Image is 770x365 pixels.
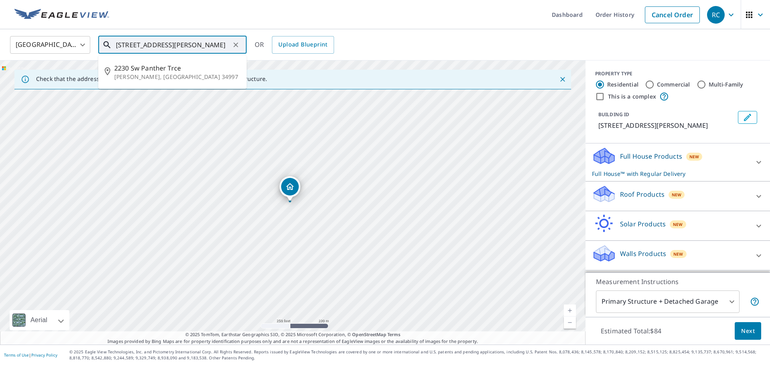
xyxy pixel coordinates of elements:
[28,310,50,330] div: Aerial
[620,249,666,258] p: Walls Products
[592,244,764,267] div: Walls ProductsNew
[673,251,683,257] span: New
[230,39,241,50] button: Clear
[594,322,668,340] p: Estimated Total: $84
[620,190,665,199] p: Roof Products
[689,153,699,160] span: New
[607,81,638,89] label: Residential
[114,73,240,81] p: [PERSON_NAME], [GEOGRAPHIC_DATA] 34997
[707,6,725,24] div: RC
[31,352,57,358] a: Privacy Policy
[10,34,90,56] div: [GEOGRAPHIC_DATA]
[14,9,109,21] img: EV Logo
[185,331,401,338] span: © 2025 TomTom, Earthstar Geographics SIO, © 2025 Microsoft Corporation, ©
[598,111,629,118] p: BUILDING ID
[750,297,760,307] span: Your report will include the primary structure and a detached garage if one exists.
[116,34,230,56] input: Search by address or latitude-longitude
[741,326,755,336] span: Next
[672,192,682,198] span: New
[598,121,735,130] p: [STREET_ADDRESS][PERSON_NAME]
[596,277,760,286] p: Measurement Instructions
[645,6,700,23] a: Cancel Order
[735,322,761,340] button: Next
[557,74,568,85] button: Close
[608,93,656,101] label: This is a complex
[69,349,766,361] p: © 2025 Eagle View Technologies, Inc. and Pictometry International Corp. All Rights Reserved. Repo...
[564,305,576,317] a: Current Level 17, Zoom In
[592,147,764,178] div: Full House ProductsNewFull House™ with Regular Delivery
[4,352,29,358] a: Terms of Use
[657,81,690,89] label: Commercial
[280,176,300,201] div: Dropped pin, building 1, Residential property, 2230 SW Panther Trce Stuart, FL 34997
[387,331,401,337] a: Terms
[620,151,682,161] p: Full House Products
[114,63,240,73] span: 2230 Sw Panther Trce
[592,169,749,178] p: Full House™ with Regular Delivery
[4,353,57,357] p: |
[620,219,666,229] p: Solar Products
[10,310,69,330] div: Aerial
[595,70,760,77] div: PROPERTY TYPE
[673,221,683,228] span: New
[255,36,334,54] div: OR
[596,290,740,313] div: Primary Structure + Detached Garage
[709,81,744,89] label: Multi-Family
[592,185,764,208] div: Roof ProductsNew
[36,75,267,83] p: Check that the address is accurate, then drag the marker over the correct structure.
[564,317,576,329] a: Current Level 17, Zoom Out
[352,331,386,337] a: OpenStreetMap
[592,214,764,237] div: Solar ProductsNew
[738,111,757,124] button: Edit building 1
[272,36,334,54] a: Upload Blueprint
[278,40,327,50] span: Upload Blueprint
